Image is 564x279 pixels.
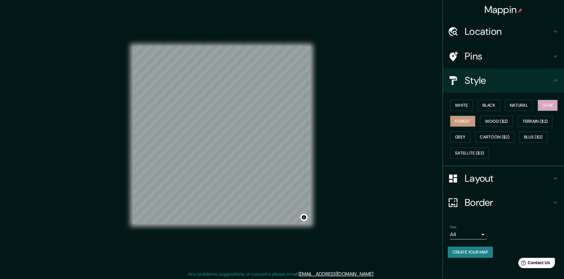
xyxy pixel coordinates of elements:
[450,116,475,127] button: Forest
[450,100,473,111] button: White
[443,19,564,44] div: Location
[443,68,564,92] div: Style
[300,214,308,221] button: Toggle attribution
[188,271,374,278] p: Any problems, suggestions, or concerns please email .
[465,25,552,37] h4: Location
[450,131,470,143] button: Grey
[443,166,564,190] div: Layout
[443,190,564,215] div: Border
[518,8,523,13] img: pin-icon.png
[450,225,457,230] label: Size
[450,148,489,159] button: Satellite ($3)
[374,271,375,278] div: .
[484,4,523,16] h4: Mappin
[133,46,311,224] canvas: Map
[448,247,493,258] button: Create your map
[475,131,514,143] button: Cartoon ($2)
[519,131,548,143] button: Blue ($2)
[518,116,553,127] button: Terrain ($2)
[375,271,376,278] div: .
[480,116,513,127] button: Wood ($2)
[443,44,564,68] div: Pins
[298,271,373,277] a: [EMAIL_ADDRESS][DOMAIN_NAME]
[465,172,552,184] h4: Layout
[505,100,533,111] button: Natural
[538,100,558,111] button: Love
[465,196,552,209] h4: Border
[510,255,557,272] iframe: Help widget launcher
[450,230,486,239] div: A4
[465,74,552,86] h4: Style
[465,50,552,62] h4: Pins
[478,100,500,111] button: Black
